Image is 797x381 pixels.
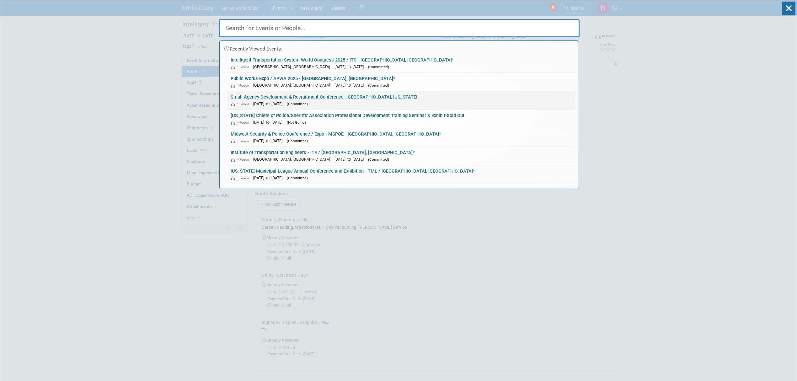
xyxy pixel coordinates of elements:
a: Small Agency Development & Recruitment Conference- [GEOGRAPHIC_DATA], [US_STATE] In-Person [DATE]... [227,91,575,110]
span: In-Person [231,158,252,162]
a: [US_STATE] Municipal League Annual Conference and Exhibition - TML / [GEOGRAPHIC_DATA], [GEOGRAPH... [227,165,575,184]
span: In-Person [231,121,252,125]
span: [DATE] to [DATE] [253,101,286,106]
a: [US_STATE] Chiefs of Police/Sheriffs' Association Professional Development Training Seminar & Exh... [227,110,575,128]
span: (Not Going) [287,120,306,125]
span: (Committed) [368,65,389,69]
span: (Committed) [287,102,308,106]
span: In-Person [231,65,252,69]
input: Search for Events or People... [219,19,580,37]
span: In-Person [231,176,252,180]
span: [DATE] to [DATE] [334,83,367,88]
span: In-Person [231,102,252,106]
span: [GEOGRAPHIC_DATA], [GEOGRAPHIC_DATA] [253,157,333,162]
span: [DATE] to [DATE] [334,157,367,162]
span: [DATE] to [DATE] [253,175,286,180]
span: [DATE] to [DATE] [253,138,286,143]
span: [DATE] to [DATE] [253,120,286,125]
a: Public Works Expo / APWA 2025 - [GEOGRAPHIC_DATA], [GEOGRAPHIC_DATA]* In-Person [GEOGRAPHIC_DATA]... [227,73,575,91]
a: Institute of Transportation Engineers - ITE / [GEOGRAPHIC_DATA], [GEOGRAPHIC_DATA]* In-Person [GE... [227,147,575,165]
a: Midwest Security & Police Conference / Expo - MSPCE - [GEOGRAPHIC_DATA], [GEOGRAPHIC_DATA]* In-Pe... [227,128,575,147]
span: [GEOGRAPHIC_DATA], [GEOGRAPHIC_DATA] [253,64,333,69]
span: [DATE] to [DATE] [334,64,367,69]
span: In-Person [231,139,252,143]
a: Intelligent Transportation System World Congress 2025 / ITS - [GEOGRAPHIC_DATA], [GEOGRAPHIC_DATA... [227,54,575,72]
span: (Committed) [287,139,308,143]
div: Recently Viewed Events: [223,41,575,54]
span: (Committed) [287,176,308,180]
span: (Committed) [368,157,389,162]
span: (Committed) [368,83,389,88]
span: [GEOGRAPHIC_DATA], [GEOGRAPHIC_DATA] [253,83,333,88]
span: In-Person [231,83,252,88]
